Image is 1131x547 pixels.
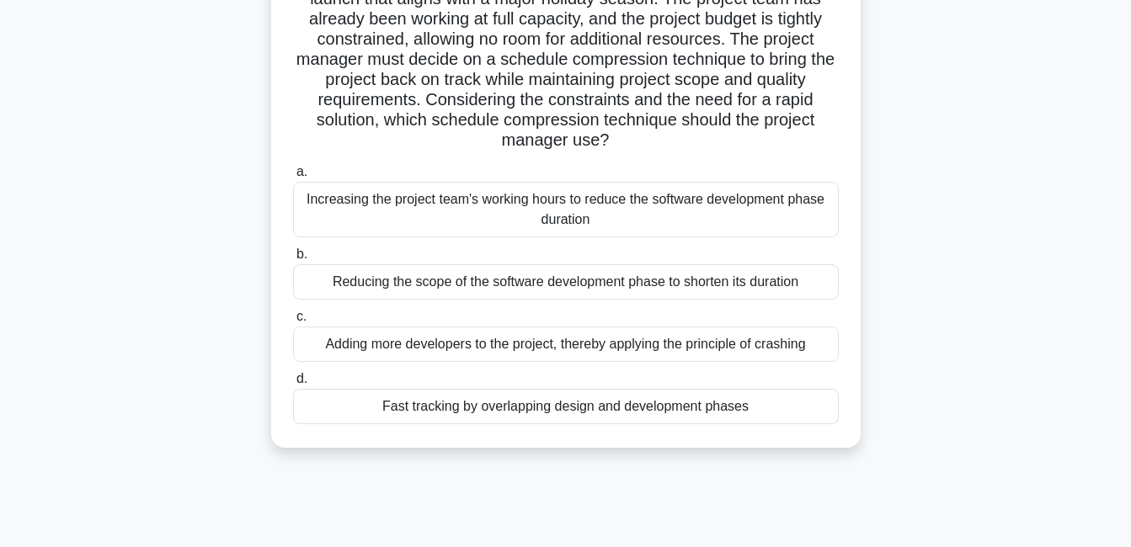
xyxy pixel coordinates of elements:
div: Fast tracking by overlapping design and development phases [293,389,839,424]
span: b. [296,247,307,261]
span: c. [296,309,307,323]
div: Reducing the scope of the software development phase to shorten its duration [293,264,839,300]
div: Adding more developers to the project, thereby applying the principle of crashing [293,327,839,362]
span: a. [296,164,307,178]
span: d. [296,371,307,385]
div: Increasing the project team's working hours to reduce the software development phase duration [293,182,839,237]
